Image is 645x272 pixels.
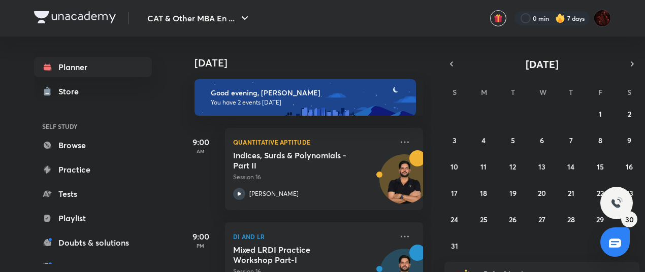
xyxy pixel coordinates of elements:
[481,87,487,97] abbr: Monday
[599,109,602,119] abbr: August 1, 2025
[511,87,515,97] abbr: Tuesday
[628,109,631,119] abbr: August 2, 2025
[597,162,604,172] abbr: August 15, 2025
[451,188,458,198] abbr: August 17, 2025
[598,87,602,97] abbr: Friday
[569,135,573,145] abbr: August 7, 2025
[34,11,116,23] img: Company Logo
[626,188,633,198] abbr: August 23, 2025
[180,243,221,249] p: PM
[538,215,545,224] abbr: August 27, 2025
[180,148,221,154] p: AM
[34,118,152,135] h6: SELF STUDY
[451,241,458,251] abbr: August 31, 2025
[511,135,515,145] abbr: August 5, 2025
[34,135,152,155] a: Browse
[233,173,393,182] p: Session 16
[534,211,550,227] button: August 27, 2025
[34,159,152,180] a: Practice
[592,132,608,148] button: August 8, 2025
[505,132,521,148] button: August 5, 2025
[509,188,517,198] abbr: August 19, 2025
[34,184,152,204] a: Tests
[180,230,221,243] h5: 9:00
[34,57,152,77] a: Planner
[505,158,521,175] button: August 12, 2025
[526,57,559,71] span: [DATE]
[490,10,506,26] button: avatar
[621,211,637,227] button: August 30, 2025
[34,232,152,253] a: Doubts & solutions
[610,197,623,209] img: ttu
[596,215,604,224] abbr: August 29, 2025
[233,230,393,243] p: DI and LR
[446,132,463,148] button: August 3, 2025
[233,245,360,265] h5: Mixed LRDI Practice Workshop Part-I
[380,160,429,209] img: Avatar
[34,208,152,228] a: Playlist
[598,135,602,145] abbr: August 8, 2025
[540,135,544,145] abbr: August 6, 2025
[481,135,486,145] abbr: August 4, 2025
[480,162,487,172] abbr: August 11, 2025
[180,136,221,148] h5: 9:00
[538,162,545,172] abbr: August 13, 2025
[446,185,463,201] button: August 17, 2025
[592,185,608,201] button: August 22, 2025
[563,185,579,201] button: August 21, 2025
[58,85,85,97] div: Store
[494,14,503,23] img: avatar
[450,162,458,172] abbr: August 10, 2025
[621,106,637,122] button: August 2, 2025
[480,215,488,224] abbr: August 25, 2025
[569,87,573,97] abbr: Thursday
[563,158,579,175] button: August 14, 2025
[567,162,574,172] abbr: August 14, 2025
[475,185,492,201] button: August 18, 2025
[211,88,407,97] h6: Good evening, [PERSON_NAME]
[211,98,407,107] p: You have 2 events [DATE]
[475,211,492,227] button: August 25, 2025
[621,132,637,148] button: August 9, 2025
[627,87,631,97] abbr: Saturday
[509,215,517,224] abbr: August 26, 2025
[555,13,565,23] img: streak
[625,215,634,224] abbr: August 30, 2025
[233,136,393,148] p: Quantitative Aptitude
[505,185,521,201] button: August 19, 2025
[621,185,637,201] button: August 23, 2025
[475,158,492,175] button: August 11, 2025
[627,135,631,145] abbr: August 9, 2025
[563,211,579,227] button: August 28, 2025
[626,162,633,172] abbr: August 16, 2025
[446,237,463,254] button: August 31, 2025
[446,158,463,175] button: August 10, 2025
[249,189,299,198] p: [PERSON_NAME]
[568,188,574,198] abbr: August 21, 2025
[141,8,257,28] button: CAT & Other MBA En ...
[563,132,579,148] button: August 7, 2025
[505,211,521,227] button: August 26, 2025
[592,211,608,227] button: August 29, 2025
[34,81,152,101] a: Store
[453,87,457,97] abbr: Sunday
[594,10,611,27] img: Vanshika Rai
[567,215,575,224] abbr: August 28, 2025
[446,211,463,227] button: August 24, 2025
[539,87,546,97] abbr: Wednesday
[597,188,604,198] abbr: August 22, 2025
[592,106,608,122] button: August 1, 2025
[195,57,433,69] h4: [DATE]
[233,150,360,171] h5: Indices, Surds & Polynomials - Part II
[34,11,116,26] a: Company Logo
[592,158,608,175] button: August 15, 2025
[480,188,487,198] abbr: August 18, 2025
[453,135,457,145] abbr: August 3, 2025
[534,185,550,201] button: August 20, 2025
[538,188,546,198] abbr: August 20, 2025
[450,215,458,224] abbr: August 24, 2025
[459,57,625,71] button: [DATE]
[509,162,516,172] abbr: August 12, 2025
[534,158,550,175] button: August 13, 2025
[621,158,637,175] button: August 16, 2025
